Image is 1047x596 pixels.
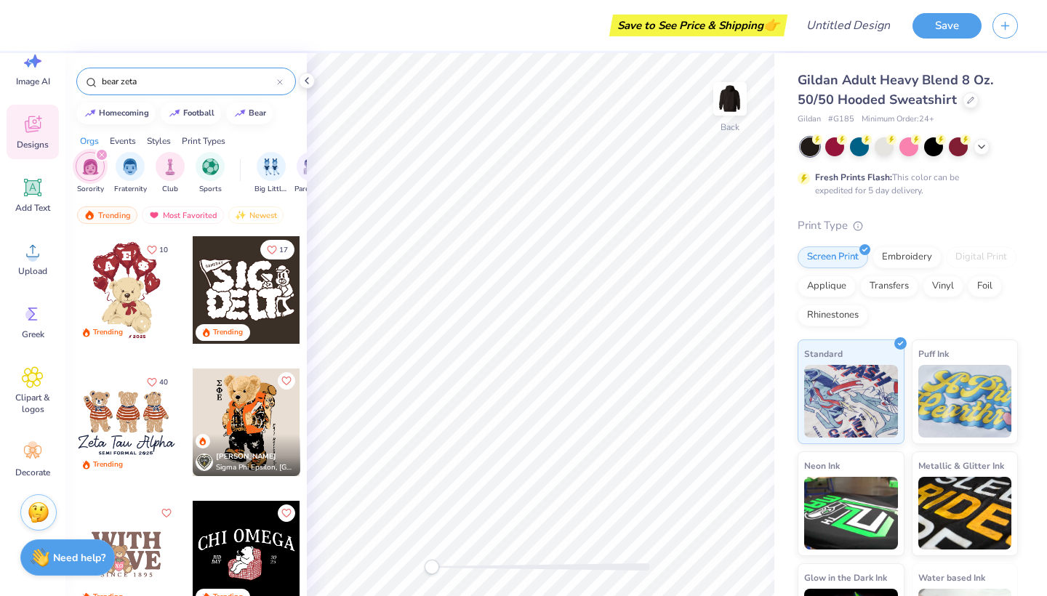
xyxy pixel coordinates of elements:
div: Foil [968,275,1002,297]
div: Transfers [860,275,918,297]
button: bear [226,102,273,124]
span: Designs [17,139,49,150]
span: Sports [199,184,222,195]
span: Decorate [15,467,50,478]
img: Club Image [162,158,178,175]
img: Sorority Image [82,158,99,175]
img: most_fav.gif [148,210,160,220]
div: Most Favorited [142,206,224,224]
strong: Fresh Prints Flash: [815,172,892,183]
input: Try "Alpha" [100,74,277,89]
div: filter for Parent's Weekend [294,152,328,195]
span: Sigma Phi Epsilon, [GEOGRAPHIC_DATA][US_STATE] [216,462,294,473]
button: Like [278,504,295,522]
img: Big Little Reveal Image [263,158,279,175]
div: Applique [798,275,856,297]
img: trend_line.gif [234,109,246,118]
div: Rhinestones [798,305,868,326]
div: filter for Club [156,152,185,195]
span: Parent's Weekend [294,184,328,195]
div: Trending [93,327,123,338]
span: 10 [159,246,168,254]
button: Save [912,13,982,39]
div: Orgs [80,134,99,148]
span: 👉 [763,16,779,33]
span: Greek [22,329,44,340]
button: Like [278,372,295,390]
div: filter for Fraternity [114,152,147,195]
div: Screen Print [798,246,868,268]
span: Club [162,184,178,195]
span: [PERSON_NAME] [216,451,276,462]
div: Trending [77,206,137,224]
img: Neon Ink [804,477,898,549]
img: Sports Image [202,158,219,175]
div: filter for Big Little Reveal [254,152,288,195]
img: Fraternity Image [122,158,138,175]
img: trending.gif [84,210,95,220]
input: Untitled Design [795,11,902,40]
span: Glow in the Dark Ink [804,570,887,585]
button: football [161,102,221,124]
span: Puff Ink [918,346,949,361]
div: Print Type [798,217,1018,234]
img: Metallic & Glitter Ink [918,477,1012,549]
img: Parent's Weekend Image [303,158,320,175]
div: Trending [213,327,243,338]
div: football [183,109,214,117]
button: filter button [156,152,185,195]
span: Neon Ink [804,458,840,473]
button: filter button [76,152,105,195]
div: bear [249,109,266,117]
div: Newest [228,206,284,224]
span: Fraternity [114,184,147,195]
span: 17 [279,246,288,254]
span: Gildan Adult Heavy Blend 8 Oz. 50/50 Hooded Sweatshirt [798,71,993,108]
button: Like [140,240,174,259]
div: Digital Print [946,246,1016,268]
button: homecoming [76,102,156,124]
div: Save to See Price & Shipping [613,15,784,36]
div: Embroidery [872,246,942,268]
span: Gildan [798,113,821,126]
div: Events [110,134,136,148]
span: Upload [18,265,47,277]
div: Trending [93,459,123,470]
img: trend_line.gif [84,109,96,118]
img: Standard [804,365,898,438]
button: Like [158,504,175,522]
div: filter for Sports [196,152,225,195]
div: Styles [147,134,171,148]
div: Print Types [182,134,225,148]
button: filter button [196,152,225,195]
div: homecoming [99,109,149,117]
button: filter button [114,152,147,195]
img: trend_line.gif [169,109,180,118]
img: newest.gif [235,210,246,220]
button: Like [140,372,174,392]
span: Sorority [77,184,104,195]
img: Puff Ink [918,365,1012,438]
span: Standard [804,346,843,361]
button: filter button [294,152,328,195]
div: filter for Sorority [76,152,105,195]
span: Add Text [15,202,50,214]
img: Back [715,84,745,113]
span: Big Little Reveal [254,184,288,195]
div: This color can be expedited for 5 day delivery. [815,171,994,197]
button: Like [260,240,294,259]
span: 40 [159,379,168,386]
span: # G185 [828,113,854,126]
div: Vinyl [923,275,963,297]
strong: Need help? [53,551,105,565]
div: Accessibility label [425,560,439,574]
button: filter button [254,152,288,195]
span: Minimum Order: 24 + [862,113,934,126]
span: Clipart & logos [9,392,57,415]
span: Water based Ink [918,570,985,585]
span: Image AI [16,76,50,87]
span: Metallic & Glitter Ink [918,458,1004,473]
div: Back [721,121,739,134]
